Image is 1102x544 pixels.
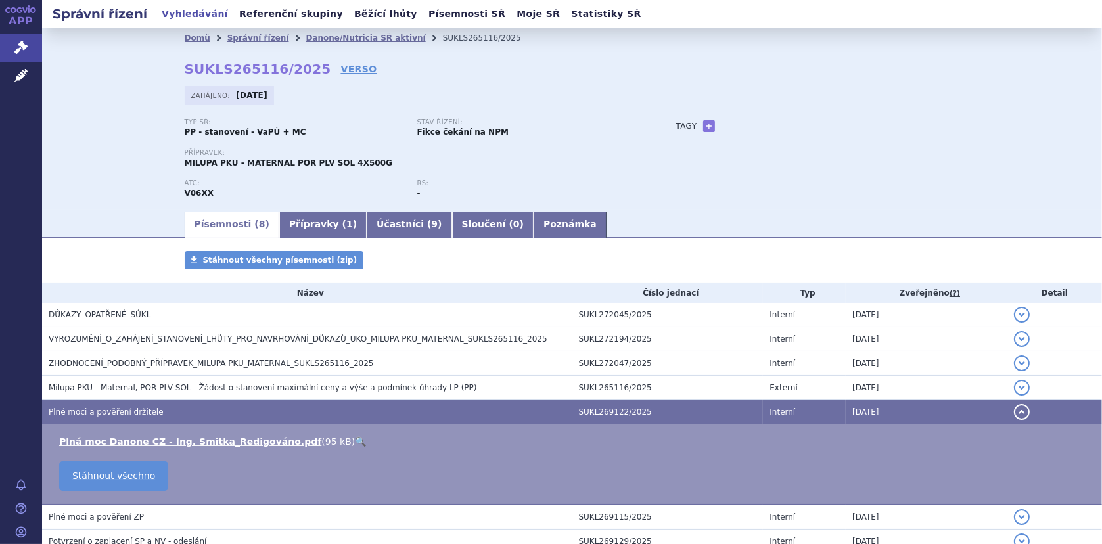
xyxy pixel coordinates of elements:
span: 8 [259,219,265,229]
strong: SUKLS265116/2025 [185,61,331,77]
span: Interní [769,407,795,417]
th: Název [42,283,572,303]
td: [DATE] [846,400,1007,424]
span: 95 kB [325,436,352,447]
span: 9 [431,219,438,229]
abbr: (?) [950,289,960,298]
span: Plné moci a pověření držitele [49,407,164,417]
td: SUKL269115/2025 [572,505,764,530]
span: MILUPA PKU - MATERNAL POR PLV SOL 4X500G [185,158,392,168]
span: ZHODNOCENÍ_PODOBNÝ_PŘÍPRAVEK_MILUPA PKU_MATERNAL_SUKLS265116_2025 [49,359,374,368]
button: detail [1014,307,1030,323]
a: VERSO [340,62,377,76]
th: Číslo jednací [572,283,764,303]
a: Danone/Nutricia SŘ aktivní [306,34,425,43]
span: Milupa PKU - Maternal, POR PLV SOL - Žádost o stanovení maximální ceny a výše a podmínek úhrady L... [49,383,477,392]
li: SUKLS265116/2025 [443,28,538,48]
td: SUKL269122/2025 [572,400,764,424]
td: [DATE] [846,303,1007,327]
p: Stav řízení: [417,118,637,126]
span: Interní [769,359,795,368]
a: Stáhnout všechny písemnosti (zip) [185,251,364,269]
button: detail [1014,509,1030,525]
a: Stáhnout všechno [59,461,168,491]
a: Účastníci (9) [367,212,451,238]
a: 🔍 [355,436,366,447]
button: detail [1014,404,1030,420]
button: detail [1014,355,1030,371]
a: Poznámka [534,212,607,238]
a: + [703,120,715,132]
p: Typ SŘ: [185,118,404,126]
span: DŮKAZY_OPATŘENÉ_SÚKL [49,310,150,319]
th: Zveřejněno [846,283,1007,303]
a: Domů [185,34,210,43]
td: SUKL272045/2025 [572,303,764,327]
li: ( ) [59,435,1089,448]
span: Plné moci a pověření ZP [49,512,144,522]
th: Typ [763,283,846,303]
a: Plná moc Danone CZ - Ing. Smitka_Redigováno.pdf [59,436,321,447]
strong: POTRAVINY PRO ZVLÁŠTNÍ LÉKAŘSKÉ ÚČELY (PZLÚ) (ČESKÁ ATC SKUPINA) [185,189,214,198]
p: RS: [417,179,637,187]
a: Referenční skupiny [235,5,347,23]
span: VYROZUMĚNÍ_O_ZAHÁJENÍ_STANOVENÍ_LHŮTY_PRO_NAVRHOVÁNÍ_DŮKAZŮ_UKO_MILUPA PKU_MATERNAL_SUKLS265116_2025 [49,334,547,344]
td: [DATE] [846,376,1007,400]
button: detail [1014,380,1030,396]
a: Statistiky SŘ [567,5,645,23]
span: Interní [769,512,795,522]
td: [DATE] [846,351,1007,376]
button: detail [1014,331,1030,347]
h2: Správní řízení [42,5,158,23]
strong: Fikce čekání na NPM [417,127,509,137]
td: [DATE] [846,327,1007,351]
a: Písemnosti SŘ [425,5,509,23]
p: ATC: [185,179,404,187]
td: SUKL272194/2025 [572,327,764,351]
strong: [DATE] [236,91,267,100]
h3: Tagy [676,118,697,134]
span: Interní [769,310,795,319]
a: Vyhledávání [158,5,232,23]
span: 1 [346,219,353,229]
span: Stáhnout všechny písemnosti (zip) [203,256,357,265]
strong: PP - stanovení - VaPÚ + MC [185,127,306,137]
a: Písemnosti (8) [185,212,279,238]
span: 0 [513,219,520,229]
td: SUKL272047/2025 [572,351,764,376]
td: [DATE] [846,505,1007,530]
a: Přípravky (1) [279,212,367,238]
a: Sloučení (0) [452,212,534,238]
td: SUKL265116/2025 [572,376,764,400]
span: Interní [769,334,795,344]
p: Přípravek: [185,149,650,157]
strong: - [417,189,421,198]
span: Zahájeno: [191,90,233,101]
a: Správní řízení [227,34,289,43]
a: Moje SŘ [513,5,564,23]
span: Externí [769,383,797,392]
a: Běžící lhůty [350,5,421,23]
th: Detail [1007,283,1102,303]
